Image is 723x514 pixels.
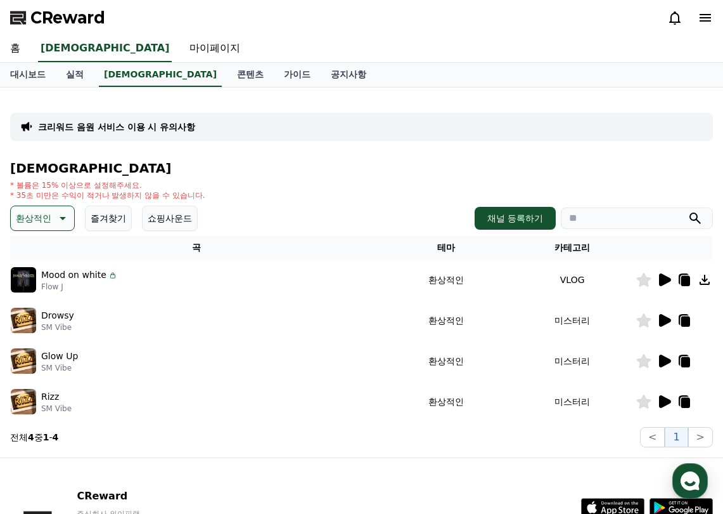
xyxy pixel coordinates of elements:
a: 콘텐츠 [227,63,274,87]
span: 설정 [196,421,211,432]
strong: 4 [53,432,59,442]
a: 가이드 [274,63,321,87]
td: 환상적인 [383,260,509,300]
p: * 볼륨은 15% 이상으로 설정해주세요. [10,180,205,190]
span: 홈 [40,421,48,432]
p: Rizz [41,390,59,404]
td: 미스터리 [509,381,636,422]
button: 1 [665,427,688,447]
p: Flow J [41,282,118,292]
button: 즐겨찾기 [85,206,132,231]
button: < [640,427,665,447]
p: Drowsy [41,309,74,322]
th: 카테고리 [509,236,636,260]
a: 홈 [4,402,84,434]
td: 미스터리 [509,300,636,341]
img: music [11,389,36,414]
td: 미스터리 [509,341,636,381]
img: music [11,308,36,333]
th: 테마 [383,236,509,260]
button: 환상적인 [10,206,75,231]
h4: [DEMOGRAPHIC_DATA] [10,161,713,175]
button: > [688,427,713,447]
p: SM Vibe [41,363,78,373]
td: 환상적인 [383,300,509,341]
a: [DEMOGRAPHIC_DATA] [38,36,172,62]
a: 크리워드 음원 서비스 이용 시 유의사항 [38,121,195,133]
a: 실적 [56,63,94,87]
button: 쇼핑사운드 [142,206,198,231]
a: 대화 [84,402,163,434]
button: 채널 등록하기 [475,207,556,230]
p: 환상적인 [16,209,51,227]
p: 전체 중 - [10,431,58,444]
a: 설정 [163,402,243,434]
th: 곡 [10,236,383,260]
a: [DEMOGRAPHIC_DATA] [99,63,222,87]
a: 공지사항 [321,63,376,87]
img: music [11,348,36,374]
p: SM Vibe [41,322,74,333]
p: * 35초 미만은 수익이 적거나 발생하지 않을 수 있습니다. [10,190,205,201]
a: 마이페이지 [179,36,250,62]
strong: 4 [28,432,34,442]
td: 환상적인 [383,381,509,422]
strong: 1 [43,432,49,442]
img: music [11,267,36,293]
a: CReward [10,8,105,28]
td: VLOG [509,260,636,300]
p: CReward [77,489,231,504]
p: SM Vibe [41,404,72,414]
td: 환상적인 [383,341,509,381]
span: CReward [30,8,105,28]
p: Mood on white [41,268,106,282]
p: Glow Up [41,350,78,363]
span: 대화 [116,422,131,432]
